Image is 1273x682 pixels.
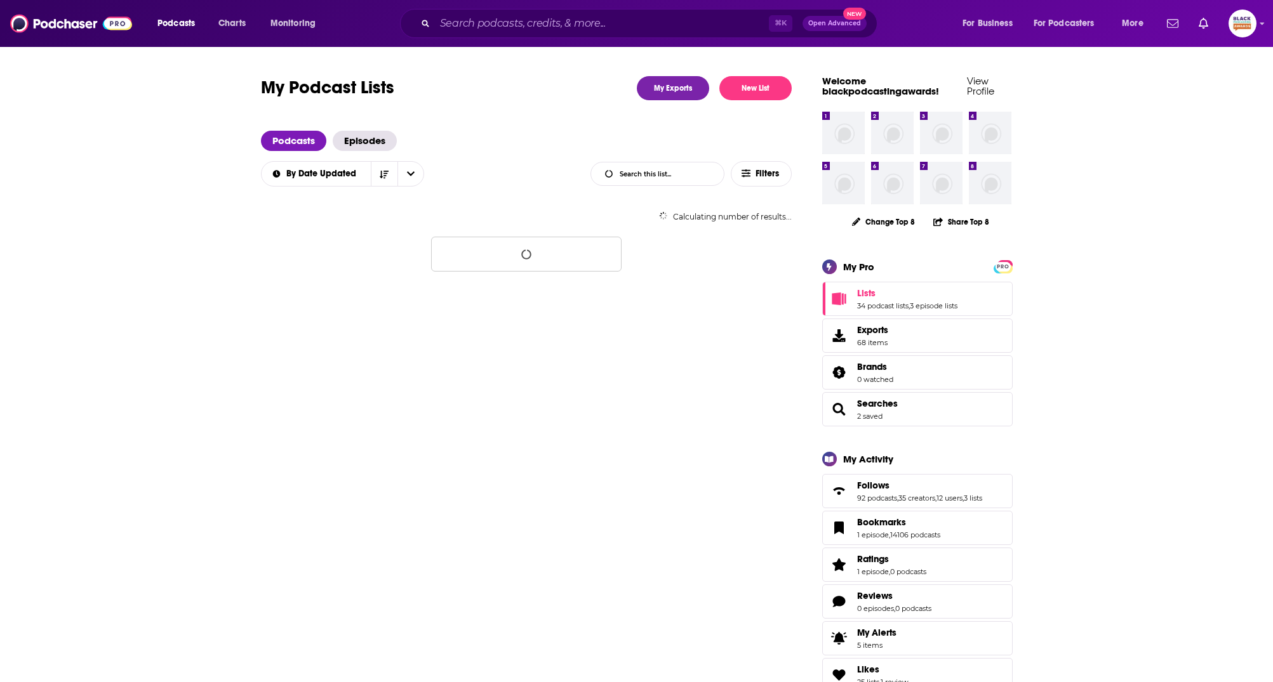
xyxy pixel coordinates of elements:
button: Filters [731,161,792,187]
img: missing-image.png [920,162,963,204]
span: , [894,604,895,613]
img: missing-image.png [969,112,1011,154]
span: Brands [857,361,887,372]
img: missing-image.png [871,112,914,154]
a: Follows [827,482,852,500]
span: Searches [822,392,1013,426]
button: open menu [1025,13,1113,34]
img: missing-image.png [871,162,914,204]
img: Podchaser - Follow, Share and Rate Podcasts [10,11,132,36]
span: Follows [857,480,890,491]
span: My Alerts [827,629,852,647]
a: 12 users [936,494,963,502]
a: 14106 podcasts [890,530,940,539]
a: 2 saved [857,412,883,421]
img: missing-image.png [822,112,865,154]
span: For Podcasters [1034,15,1095,32]
span: Reviews [822,584,1013,619]
a: Exports [822,318,1013,353]
a: Searches [857,398,898,409]
a: Follows [857,480,982,491]
span: Bookmarks [857,516,906,528]
button: open menu [397,162,424,186]
a: 92 podcasts [857,494,897,502]
span: Ratings [822,548,1013,582]
a: Show notifications dropdown [1194,13,1213,34]
img: missing-image.png [822,162,865,204]
div: Search podcasts, credits, & more... [412,9,890,38]
span: Lists [822,282,1013,316]
span: Lists [857,287,876,299]
span: For Business [963,15,1013,32]
a: 35 creators [898,494,935,502]
h1: My Podcast Lists [261,76,394,100]
span: Filters [756,169,781,178]
a: 3 episode lists [910,301,957,310]
span: , [909,301,910,310]
button: Change Top 8 [844,214,923,230]
span: 68 items [857,338,888,347]
a: Ratings [827,556,852,574]
a: Brands [827,364,852,381]
img: User Profile [1229,10,1256,37]
div: My Activity [843,453,893,465]
span: Podcasts [157,15,195,32]
a: 34 podcast lists [857,301,909,310]
span: More [1122,15,1143,32]
span: Follows [822,474,1013,508]
a: PRO [996,261,1011,270]
span: 5 items [857,641,896,650]
a: Ratings [857,553,926,565]
span: Logged in as blackpodcastingawards [1229,10,1256,37]
span: Brands [822,355,1013,390]
span: Exports [827,327,852,344]
button: Share Top 8 [933,209,990,234]
span: Exports [857,324,888,336]
button: New List [719,76,792,100]
a: 0 episodes [857,604,894,613]
span: Charts [218,15,246,32]
div: Calculating number of results... [261,212,792,221]
span: , [963,494,964,502]
a: 0 watched [857,375,893,384]
button: open menu [954,13,1029,34]
a: Welcome blackpodcastingawards! [822,75,939,97]
button: open menu [149,13,211,34]
button: open menu [262,13,332,34]
a: Episodes [333,131,397,151]
a: Reviews [827,593,852,610]
button: Loading [431,237,622,272]
span: Bookmarks [822,511,1013,545]
a: Charts [210,13,253,34]
span: , [889,567,890,576]
span: My Alerts [857,627,896,638]
input: Search podcasts, credits, & more... [435,13,769,34]
a: Bookmarks [857,516,940,528]
span: , [935,494,936,502]
span: , [897,494,898,502]
img: missing-image.png [969,162,1011,204]
div: My Pro [843,261,874,273]
a: My Exports [637,76,709,100]
a: My Alerts [822,621,1013,655]
span: Likes [857,664,879,675]
a: Searches [827,400,852,418]
button: Sort Direction [371,162,397,186]
button: Open AdvancedNew [803,16,867,31]
a: Lists [827,290,852,308]
a: Podcasts [261,131,326,151]
a: 1 episode [857,530,889,539]
a: Reviews [857,590,931,601]
h2: Choose List sort [261,161,424,187]
button: open menu [1113,13,1159,34]
a: Brands [857,361,893,372]
span: PRO [996,262,1011,272]
span: Reviews [857,590,893,601]
a: Lists [857,287,957,299]
a: Likes [857,664,909,675]
span: ⌘ K [769,15,792,32]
